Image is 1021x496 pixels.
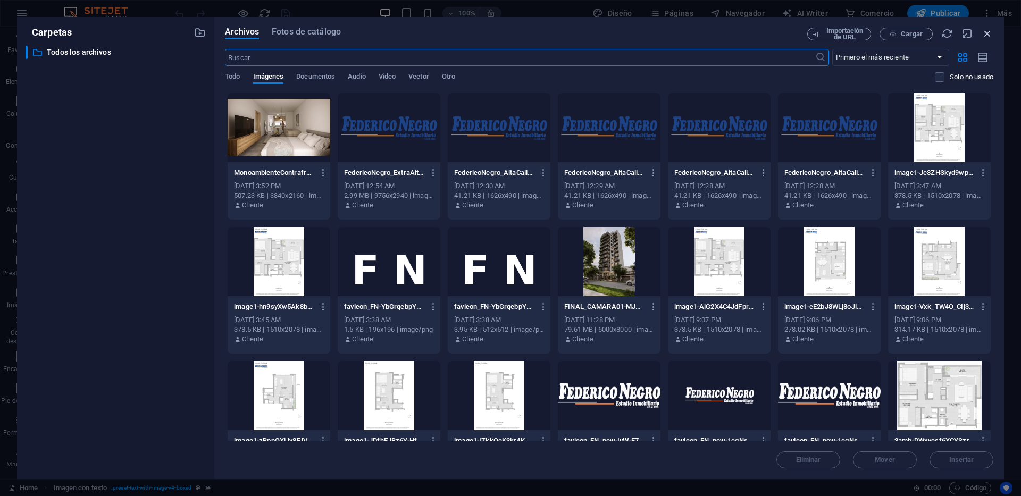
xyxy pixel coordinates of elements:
p: FedericoNegro_AltaCalidad-9eL6iNeN_wr4wFii1vUWPg.png [674,168,754,178]
div: [DATE] 3:38 AM [454,315,544,325]
p: image1-IZkkOcK3kr4K_P9BpkruCw.jpg [454,436,534,445]
p: Cliente [792,334,814,344]
i: Volver a cargar [941,28,953,39]
p: Cliente [352,200,373,210]
div: [DATE] 3:38 AM [344,315,434,325]
p: MonoambienteContrafrenteD-hlZWptpYvzh7cobW88yU2g.jpg [234,168,314,178]
div: [DATE] 3:52 PM [234,181,324,191]
p: Cliente [902,200,924,210]
p: FedericoNegro_AltaCalidad-q0XHRvLux6sq2YfGsaK_oQ.png [454,168,534,178]
div: 79.61 MB | 6000x8000 | image/png [564,325,654,334]
div: 378.5 KB | 1510x2078 | image/jpeg [894,191,984,200]
i: Crear carpeta [194,27,206,38]
p: favicon_FN_new-IyW-E7p0bTVmAh7berTbmQ.png [564,436,644,445]
p: favicon_FN_new-1cgNs7Hc08pcdzwClf2y4w-E-C6c5vrCoJKV-Y2P2y46w.png [674,436,754,445]
div: 278.02 KB | 1510x2078 | image/jpeg [784,325,874,334]
span: Video [379,70,396,85]
div: 3.95 KB | 512x512 | image/png [454,325,544,334]
p: Solo muestra los archivos que no están usándose en el sitio web. Los archivos añadidos durante es... [950,72,993,82]
div: 1.5 KB | 196x196 | image/png [344,325,434,334]
div: 41.21 KB | 1626x490 | image/png [454,191,544,200]
p: image1-hn9syXw5Ak8bmzLcBM3RKA.jpg [234,302,314,312]
div: [DATE] 12:54 AM [344,181,434,191]
p: Cliente [242,334,263,344]
div: [DATE] 9:07 PM [674,315,764,325]
p: 3amb-DWxvcsf6XCYSzrKyvjuxdA.png [894,436,974,445]
div: [DATE] 12:30 AM [454,181,544,191]
button: Importación de URL [807,28,871,40]
div: 41.21 KB | 1626x490 | image/png [564,191,654,200]
div: 378.5 KB | 1510x2078 | image/jpeg [674,325,764,334]
p: Carpetas [26,26,72,39]
p: image1-Je3ZHSkyd9wpQE-Ne1GITA.jpg [894,168,974,178]
div: [DATE] 3:45 AM [234,315,324,325]
div: 41.21 KB | 1626x490 | image/png [784,191,874,200]
span: Vector [408,70,429,85]
p: Cliente [462,334,483,344]
div: 2.99 MB | 9756x2940 | image/png [344,191,434,200]
div: [DATE] 12:28 AM [674,181,764,191]
span: Todo [225,70,240,85]
i: Cerrar [982,28,993,39]
div: ​ [26,46,28,59]
p: Cliente [352,334,373,344]
span: Archivos [225,26,259,38]
div: [DATE] 3:47 AM [894,181,984,191]
i: Minimizar [961,28,973,39]
span: Cargar [901,31,923,37]
p: Cliente [462,200,483,210]
p: Cliente [572,334,593,344]
div: [DATE] 11:28 PM [564,315,654,325]
div: [DATE] 12:29 AM [564,181,654,191]
p: FedericoNegro_AltaCalidad-c88lQHX5XHJM0ppB54Z8Kg.png [784,168,864,178]
span: Otro [442,70,455,85]
p: Cliente [682,200,704,210]
p: Todos los archivos [47,46,186,58]
div: 507.23 KB | 3840x2160 | image/jpeg [234,191,324,200]
p: Cliente [902,334,924,344]
span: Imágenes [253,70,284,85]
p: FedericoNegro_ExtraAltaCalidad-mOT_hIAoAEy2Vodg6IxaDg.png [344,168,424,178]
span: Documentos [296,70,335,85]
p: image1-JDfhEJBz6Y-Hfc-m9H0grA.jpg [344,436,424,445]
div: [DATE] 9:06 PM [784,315,874,325]
p: FedericoNegro_AltaCalidad-J-JQkWiE-CtMUY7gyd1tcA.png [564,168,644,178]
input: Buscar [225,49,815,66]
button: Cargar [880,28,933,40]
div: 314.17 KB | 1510x2078 | image/jpeg [894,325,984,334]
div: 378.5 KB | 1510x2078 | image/jpeg [234,325,324,334]
p: FINAL_CAMARA01-MJhIVmjecau383FkU9C4jw.png [564,302,644,312]
div: 41.21 KB | 1626x490 | image/png [674,191,764,200]
p: image1-cE2bJ8WLj8oJiTIIEbhyrg.jpg [784,302,864,312]
p: image1-AiG2X4C4JdFpraHWtajjsw.jpg [674,302,754,312]
p: favicon_FN_new-1cgNs7Hc08pcdzwClf2y4w.png [784,436,864,445]
p: image1-zBppOXjJy8FJVugpPVZOIA.jpg [234,436,314,445]
p: favicon_FN-YbGrqcbpY6ZHs55viQhsfA-QobA91m24XrQcIDm_TClVA.png [344,302,424,312]
span: Importación de URL [823,28,866,40]
p: Cliente [572,200,593,210]
p: Cliente [792,200,814,210]
span: Fotos de catálogo [272,26,341,38]
div: [DATE] 9:06 PM [894,315,984,325]
p: favicon_FN-YbGrqcbpY6ZHs55viQhsfA.png [454,302,534,312]
p: Cliente [242,200,263,210]
span: Audio [348,70,365,85]
p: Cliente [682,334,704,344]
div: [DATE] 12:28 AM [784,181,874,191]
p: image1-Vxk_TW4O_CIj3BR3iEh0uw.jpg [894,302,974,312]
